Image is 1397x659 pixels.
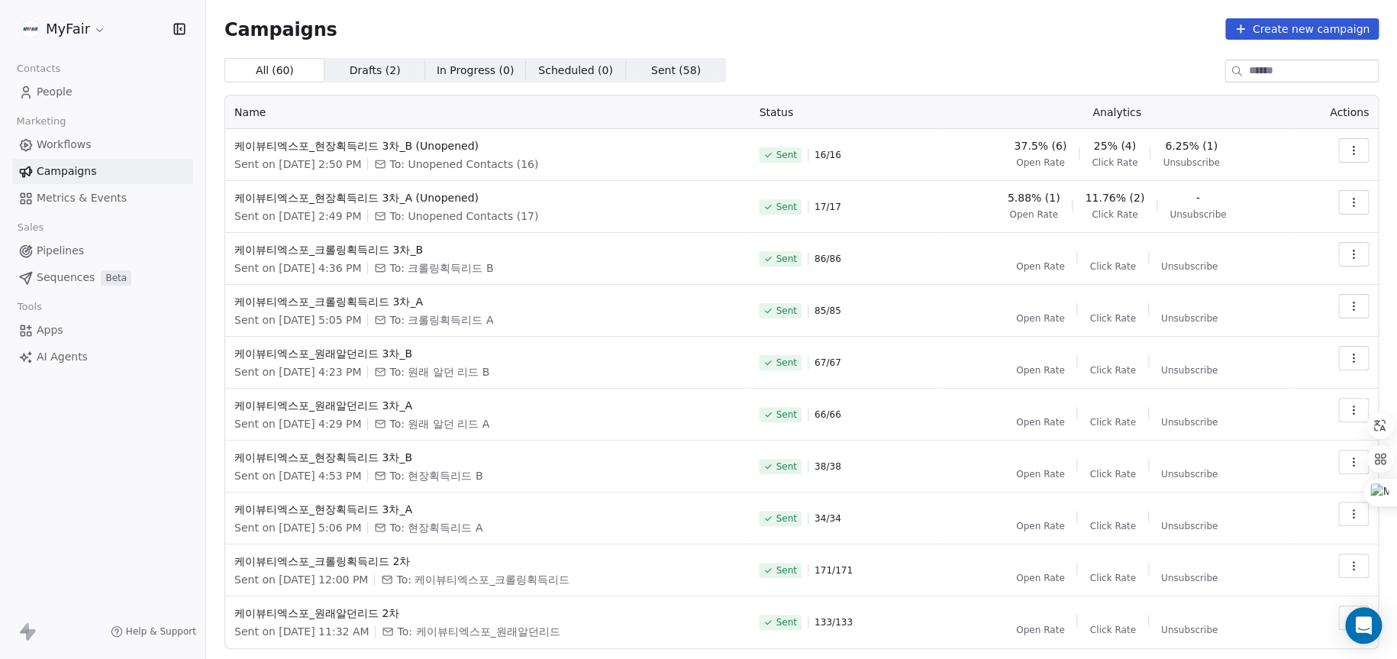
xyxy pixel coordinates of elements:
span: Sales [11,216,50,239]
span: Sent [776,253,796,265]
span: To: 현장획득리드 B [389,468,482,483]
span: Click Rate [1092,157,1137,169]
span: To: 케이뷰티엑스포_원래알던리드 [397,624,560,639]
span: 케이뷰티엑스포_현장획득리드 3차_A (Unopened) [234,190,740,205]
span: - [1196,190,1200,205]
span: Beta [101,270,131,286]
span: Unsubscribe [1161,572,1218,584]
span: Open Rate [1016,520,1065,532]
span: Unsubscribe [1170,208,1226,221]
span: Sent [776,357,796,369]
span: Marketing [10,110,73,133]
span: Sent on [DATE] 5:05 PM [234,312,361,328]
th: Analytics [940,95,1292,129]
span: Click Rate [1092,208,1137,221]
a: Pipelines [12,238,193,263]
a: Campaigns [12,159,193,184]
span: Open Rate [1016,572,1065,584]
span: 133 / 133 [815,616,853,628]
span: 케이뷰티엑스포_크롤링획득리드 3차_B [234,242,740,257]
span: Unsubscribe [1161,364,1218,376]
span: Sent [776,409,796,421]
span: 34 / 34 [815,512,841,525]
a: People [12,79,193,105]
span: To: 크롤링획득리드 B [389,260,493,276]
span: Scheduled ( 0 ) [538,63,613,79]
a: Workflows [12,132,193,157]
span: Drafts ( 2 ) [350,63,401,79]
span: MyFair [46,19,90,39]
span: Sent on [DATE] 11:32 AM [234,624,369,639]
span: Sent [776,149,796,161]
span: 케이뷰티엑스포_원래알던리드 3차_A [234,398,740,413]
span: Click Rate [1089,624,1135,636]
span: 25% (4) [1093,138,1135,153]
div: Open Intercom Messenger [1345,607,1382,644]
span: To: 크롤링획득리드 A [389,312,493,328]
span: To: 원래 알던 리드 A [389,416,489,431]
span: Open Rate [1016,260,1065,273]
a: Help & Support [111,625,196,638]
span: Campaigns [224,18,337,40]
a: Apps [12,318,193,343]
span: Open Rate [1016,624,1065,636]
span: Sent [776,564,796,577]
span: Sent on [DATE] 4:29 PM [234,416,361,431]
span: Pipelines [37,243,84,259]
span: 17 / 17 [815,201,841,213]
span: People [37,84,73,100]
span: Sequences [37,270,95,286]
span: Help & Support [126,625,196,638]
th: Actions [1292,95,1378,129]
span: 67 / 67 [815,357,841,369]
span: Open Rate [1016,157,1065,169]
span: Sent [776,305,796,317]
span: Click Rate [1089,364,1135,376]
span: 85 / 85 [815,305,841,317]
span: Click Rate [1089,260,1135,273]
button: Create new campaign [1225,18,1379,40]
span: Sent on [DATE] 4:36 PM [234,260,361,276]
span: Apps [37,322,63,338]
span: In Progress ( 0 ) [437,63,515,79]
span: Click Rate [1089,468,1135,480]
span: To: Unopened Contacts (17) [389,208,538,224]
span: Open Rate [1016,312,1065,325]
span: 171 / 171 [815,564,853,577]
span: Click Rate [1089,520,1135,532]
span: Open Rate [1016,364,1065,376]
span: 케이뷰티엑스포_크롤링획득리드 3차_A [234,294,740,309]
span: Sent on [DATE] 5:06 PM [234,520,361,535]
span: Unsubscribe [1163,157,1219,169]
span: 케이뷰티엑스포_크롤링획득리드 2차 [234,554,740,569]
span: 11.76% (2) [1085,190,1144,205]
span: Unsubscribe [1161,312,1218,325]
span: 케이뷰티엑스포_원래알던리드 3차_B [234,346,740,361]
span: Sent on [DATE] 2:49 PM [234,208,361,224]
span: Open Rate [1009,208,1058,221]
span: 케이뷰티엑스포_현장획득리드 3차_B (Unopened) [234,138,740,153]
span: To: Unopened Contacts (16) [389,157,538,172]
span: 66 / 66 [815,409,841,421]
span: 케이뷰티엑스포_현장획득리드 3차_B [234,450,740,465]
span: Tools [11,296,48,318]
span: Sent on [DATE] 2:50 PM [234,157,361,172]
span: Contacts [10,57,67,80]
span: Click Rate [1089,416,1135,428]
span: 5.88% (1) [1008,190,1060,205]
span: 37.5% (6) [1014,138,1066,153]
span: AI Agents [37,349,88,365]
th: Name [225,95,750,129]
span: Sent on [DATE] 4:23 PM [234,364,361,380]
span: Click Rate [1089,572,1135,584]
span: 케이뷰티엑스포_원래알던리드 2차 [234,606,740,621]
span: Workflows [37,137,92,153]
span: Unsubscribe [1161,624,1218,636]
a: Metrics & Events [12,186,193,211]
span: Sent [776,616,796,628]
span: To: 케이뷰티엑스포_크롤링획득리드 [396,572,569,587]
span: 86 / 86 [815,253,841,265]
span: Sent on [DATE] 12:00 PM [234,572,368,587]
span: Unsubscribe [1161,468,1218,480]
a: SequencesBeta [12,265,193,290]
